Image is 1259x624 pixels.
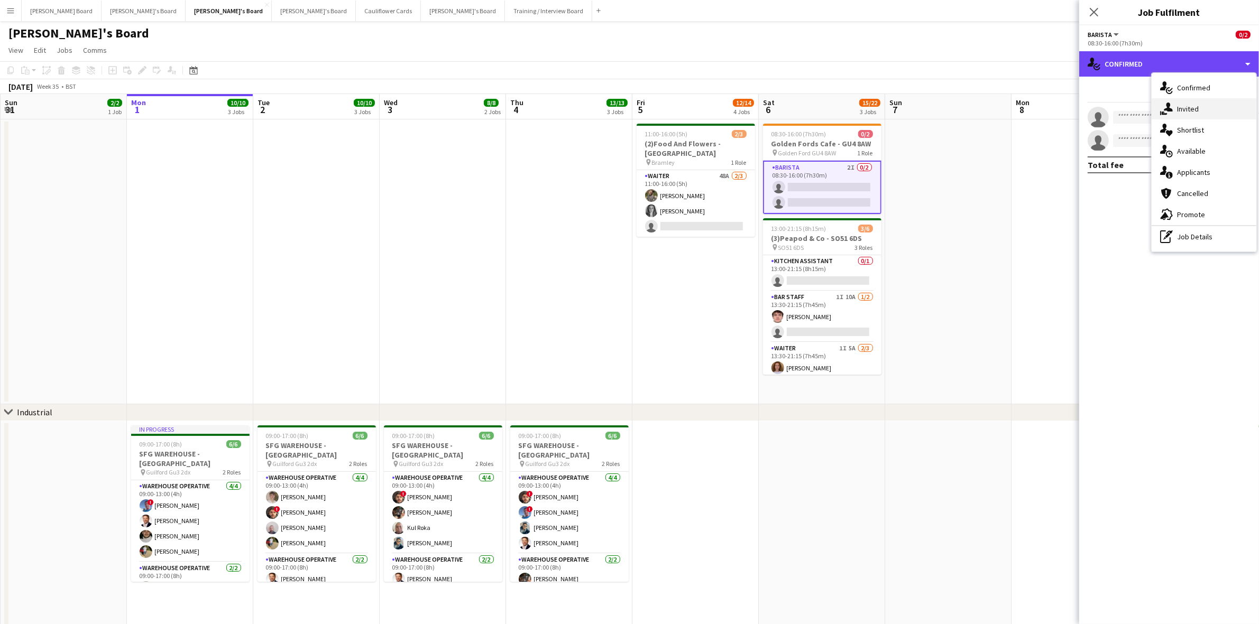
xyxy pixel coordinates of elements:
h3: (3)Peapod & Co - SO51 6DS [763,234,881,243]
span: 2 [256,104,270,116]
a: Comms [79,43,111,57]
span: 5 [635,104,645,116]
span: 6/6 [226,440,241,448]
div: 4 Jobs [733,108,753,116]
div: Cancelled [1152,183,1256,204]
span: 12/14 [733,99,754,107]
span: 2/3 [732,130,747,138]
span: ! [148,499,154,506]
span: 6/6 [605,432,620,440]
app-card-role: Waiter1I5A2/313:30-21:15 (7h45m)[PERSON_NAME] [763,342,881,409]
app-card-role: Warehouse Operative4/409:00-13:00 (4h)![PERSON_NAME][PERSON_NAME]Kul Roka[PERSON_NAME] [384,472,502,554]
div: 2 Jobs [484,108,501,116]
span: 0/2 [858,130,873,138]
div: [DATE] [8,81,33,92]
span: 10/10 [227,99,249,107]
span: ! [400,491,407,497]
app-card-role: Warehouse Operative2/209:00-17:00 (8h)[PERSON_NAME] [258,554,376,605]
app-job-card: 09:00-17:00 (8h)6/6SFG WAREHOUSE - [GEOGRAPHIC_DATA] Guilford Gu3 2dx2 RolesWarehouse Operative4/... [258,425,376,582]
span: 6/6 [353,432,367,440]
span: 2 Roles [223,468,241,476]
span: 2/2 [107,99,122,107]
app-job-card: In progress09:00-17:00 (8h)6/6SFG WAREHOUSE - [GEOGRAPHIC_DATA] Guilford Gu3 2dx2 RolesWarehouse ... [131,425,250,582]
span: ! [274,506,280,513]
div: Confirmed [1152,77,1256,98]
app-job-card: 11:00-16:00 (5h)2/3(2)Food And Flowers - [GEOGRAPHIC_DATA] Bramley1 RoleWaiter48A2/311:00-16:00 (... [637,124,755,237]
span: Mon [1016,98,1030,107]
div: 13:00-21:15 (8h15m)3/6(3)Peapod & Co - SO51 6DS SO51 6DS3 RolesKitchen Assistant0/113:00-21:15 (8... [763,218,881,375]
app-card-role: Warehouse Operative2/209:00-17:00 (8h)[PERSON_NAME] [384,554,502,608]
span: 6 [761,104,775,116]
span: Guilford Gu3 2dx [273,460,317,468]
app-card-role: Warehouse Operative2/209:00-17:00 (8h)[PERSON_NAME] [510,554,629,605]
div: Applicants [1152,162,1256,183]
span: 08:30-16:00 (7h30m) [771,130,826,138]
span: 31 [3,104,17,116]
span: Sun [5,98,17,107]
span: 8 [1014,104,1030,116]
h3: SFG WAREHOUSE - [GEOGRAPHIC_DATA] [131,449,250,468]
app-job-card: 09:00-17:00 (8h)6/6SFG WAREHOUSE - [GEOGRAPHIC_DATA] Guilford Gu3 2dx2 RolesWarehouse Operative4/... [384,425,502,582]
span: 1 Role [731,159,747,166]
button: Cauliflower Cards [356,1,421,21]
button: Training / Interview Board [505,1,592,21]
span: 3 Roles [855,244,873,252]
h3: SFG WAREHOUSE - [GEOGRAPHIC_DATA] [510,441,629,460]
span: 0/2 [1236,31,1251,39]
button: Barista [1088,31,1120,39]
span: 11:00-16:00 (5h) [645,130,688,138]
button: [PERSON_NAME]'s Board [186,1,272,21]
app-job-card: 08:30-16:00 (7h30m)0/2Golden Fords Cafe - GU4 8AW Golden Ford GU4 8AW1 RoleBarista2I0/208:30-16:0... [763,124,881,214]
div: 3 Jobs [860,108,880,116]
span: 8/8 [484,99,499,107]
span: SO51 6DS [778,244,804,252]
span: Week 35 [35,82,61,90]
span: Edit [34,45,46,55]
span: Mon [131,98,146,107]
div: In progress [131,425,250,434]
span: 09:00-17:00 (8h) [140,440,182,448]
span: Fri [637,98,645,107]
span: 15/22 [859,99,880,107]
a: View [4,43,27,57]
app-card-role: Barista2I0/208:30-16:00 (7h30m) [763,161,881,214]
span: ! [527,491,533,497]
span: 2 Roles [350,460,367,468]
app-card-role: Kitchen Assistant0/113:00-21:15 (8h15m) [763,255,881,291]
app-card-role: Warehouse Operative4/409:00-13:00 (4h)[PERSON_NAME]![PERSON_NAME][PERSON_NAME][PERSON_NAME] [258,472,376,554]
div: 3 Jobs [607,108,627,116]
span: Golden Ford GU4 8AW [778,149,837,157]
span: Guilford Gu3 2dx [146,468,191,476]
app-card-role: Warehouse Operative2/209:00-17:00 (8h) [131,562,250,613]
div: Invited [1152,98,1256,119]
app-card-role: Waiter48A2/311:00-16:00 (5h)[PERSON_NAME][PERSON_NAME] [637,170,755,237]
span: Guilford Gu3 2dx [399,460,444,468]
span: 09:00-17:00 (8h) [519,432,562,440]
span: Jobs [57,45,72,55]
div: Confirmed [1079,51,1259,77]
div: Shortlist [1152,119,1256,141]
span: Sun [889,98,902,107]
span: 2 Roles [476,460,494,468]
a: Jobs [52,43,77,57]
span: 4 [509,104,523,116]
div: 09:00-17:00 (8h)6/6SFG WAREHOUSE - [GEOGRAPHIC_DATA] Guilford Gu3 2dx2 RolesWarehouse Operative4/... [510,425,629,582]
span: Tue [258,98,270,107]
span: 6/6 [479,432,494,440]
div: 3 Jobs [228,108,248,116]
span: 13/13 [606,99,628,107]
app-card-role: Warehouse Operative4/409:00-13:00 (4h)![PERSON_NAME]![PERSON_NAME][PERSON_NAME][PERSON_NAME] [510,472,629,554]
span: 10/10 [354,99,375,107]
span: Thu [510,98,523,107]
span: Guilford Gu3 2dx [526,460,570,468]
button: [PERSON_NAME]'s Board [421,1,505,21]
span: 7 [888,104,902,116]
a: Edit [30,43,50,57]
span: 2 Roles [602,460,620,468]
button: [PERSON_NAME]'s Board [272,1,356,21]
